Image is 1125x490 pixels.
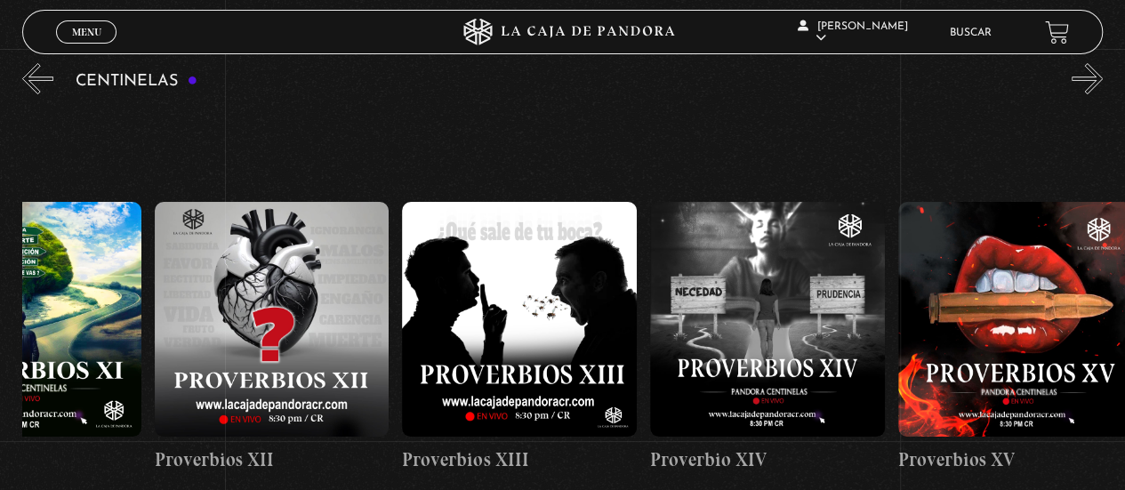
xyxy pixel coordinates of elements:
[72,27,101,37] span: Menu
[402,446,637,474] h4: Proverbios XIII
[1045,20,1069,44] a: View your shopping cart
[66,42,108,54] span: Cerrar
[650,446,885,474] h4: Proverbio XIV
[798,21,908,44] span: [PERSON_NAME]
[950,28,992,38] a: Buscar
[155,446,390,474] h4: Proverbios XII
[22,63,53,94] button: Previous
[1072,63,1103,94] button: Next
[76,73,197,90] h3: Centinelas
